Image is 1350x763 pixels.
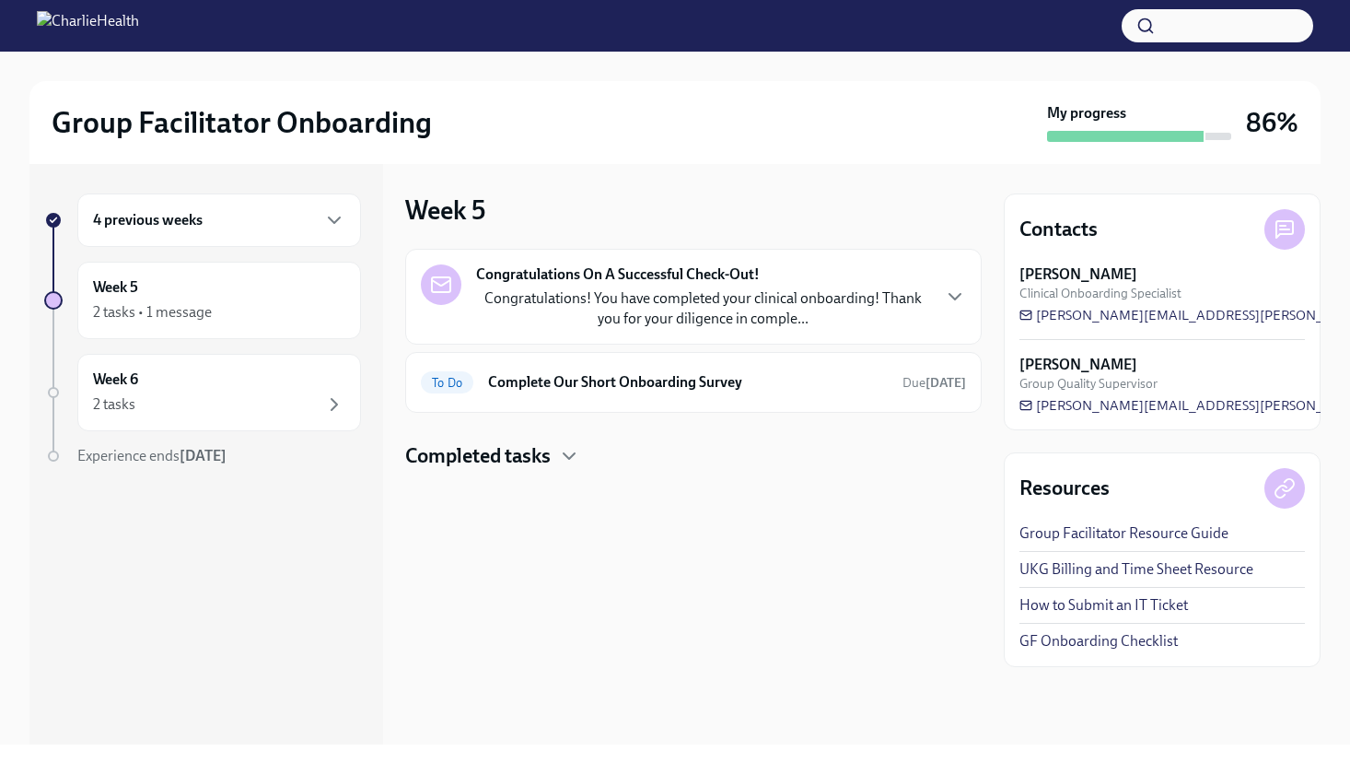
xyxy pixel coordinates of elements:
div: 2 tasks • 1 message [93,302,212,323]
strong: Congratulations On A Successful Check-Out! [476,264,760,285]
h4: Contacts [1019,216,1098,243]
a: UKG Billing and Time Sheet Resource [1019,559,1253,580]
div: 4 previous weeks [77,194,361,247]
h3: 86% [1246,106,1298,139]
h6: Complete Our Short Onboarding Survey [488,372,888,393]
strong: [PERSON_NAME] [1019,264,1137,285]
a: Week 62 tasks [44,354,361,431]
strong: My progress [1047,103,1126,123]
h6: Week 5 [93,277,138,298]
h3: Week 5 [405,194,485,227]
p: Congratulations! You have completed your clinical onboarding! Thank you for your diligence in com... [476,288,929,329]
a: To DoComplete Our Short Onboarding SurveyDue[DATE] [421,368,966,397]
h2: Group Facilitator Onboarding [52,104,432,141]
span: October 20th, 2025 09:00 [902,374,966,392]
a: Group Facilitator Resource Guide [1019,523,1228,544]
strong: [DATE] [925,375,966,391]
a: How to Submit an IT Ticket [1019,595,1188,616]
h4: Completed tasks [405,442,551,470]
strong: [DATE] [180,447,227,464]
div: 2 tasks [93,394,135,415]
img: CharlieHealth [37,11,139,41]
h6: 4 previous weeks [93,210,203,230]
span: Due [902,375,966,391]
a: GF Onboarding Checklist [1019,631,1178,651]
a: Week 52 tasks • 1 message [44,262,361,339]
h4: Resources [1019,475,1110,502]
strong: [PERSON_NAME] [1019,355,1137,375]
span: To Do [421,376,473,390]
span: Group Quality Supervisor [1019,375,1158,393]
span: Experience ends [77,447,227,464]
h6: Week 6 [93,370,138,390]
span: Clinical Onboarding Specialist [1019,285,1181,302]
div: Completed tasks [405,442,982,470]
